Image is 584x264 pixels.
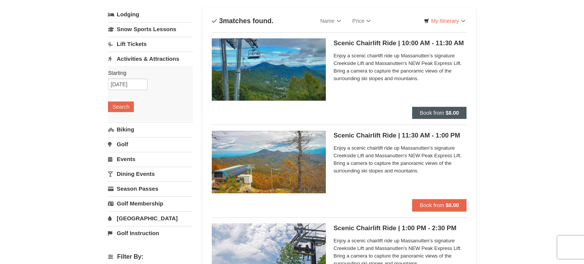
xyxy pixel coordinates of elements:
[412,107,467,119] button: Book from $8.00
[108,122,193,136] a: Biking
[108,52,193,66] a: Activities & Attractions
[212,38,326,101] img: 24896431-1-a2e2611b.jpg
[108,22,193,36] a: Snow Sports Lessons
[108,211,193,225] a: [GEOGRAPHIC_DATA]
[108,167,193,181] a: Dining Events
[108,69,187,77] label: Starting
[420,202,444,208] span: Book from
[333,132,467,139] h5: Scenic Chairlift Ride | 11:30 AM - 1:00 PM
[446,110,459,116] strong: $8.00
[212,17,273,25] h4: matches found.
[333,144,467,175] span: Enjoy a scenic chairlift ride up Massanutten’s signature Creekside Lift and Massanutten's NEW Pea...
[108,253,193,260] h4: Filter By:
[446,202,459,208] strong: $8.00
[219,17,223,25] span: 3
[347,13,377,28] a: Price
[108,152,193,166] a: Events
[108,226,193,240] a: Golf Instruction
[108,137,193,151] a: Golf
[108,8,193,21] a: Lodging
[333,224,467,232] h5: Scenic Chairlift Ride | 1:00 PM - 2:30 PM
[412,199,467,211] button: Book from $8.00
[108,101,134,112] button: Search
[212,131,326,193] img: 24896431-13-a88f1aaf.jpg
[108,182,193,196] a: Season Passes
[108,37,193,51] a: Lift Tickets
[108,196,193,210] a: Golf Membership
[333,40,467,47] h5: Scenic Chairlift Ride | 10:00 AM - 11:30 AM
[314,13,346,28] a: Name
[333,52,467,82] span: Enjoy a scenic chairlift ride up Massanutten’s signature Creekside Lift and Massanutten's NEW Pea...
[419,15,470,27] a: My Itinerary
[420,110,444,116] span: Book from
